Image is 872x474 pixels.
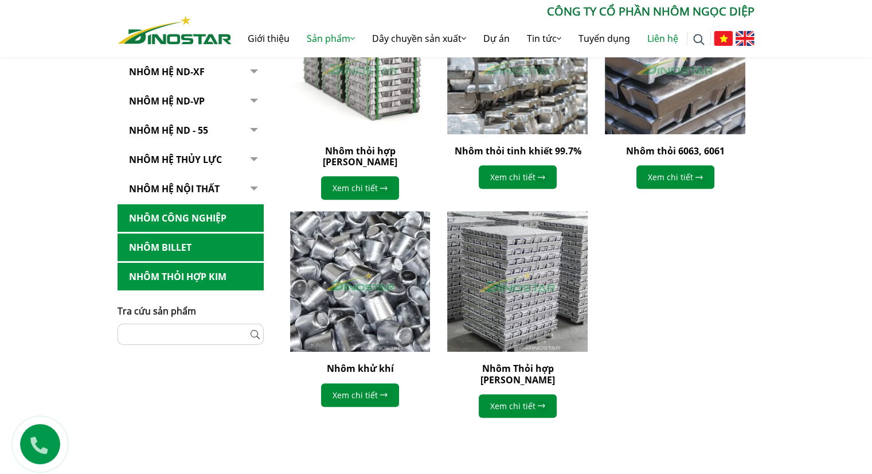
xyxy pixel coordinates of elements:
img: Tiếng Việt [714,31,733,46]
a: Xem chi tiết [636,165,714,189]
span: Tra cứu sản phẩm [118,305,196,317]
img: search [693,34,705,45]
a: NHÔM HỆ ND - 55 [118,116,264,145]
a: Xem chi tiết [321,176,399,200]
a: Tin tức [518,20,570,57]
a: Dự án [475,20,518,57]
a: Sản phẩm [298,20,363,57]
img: Nhôm khử khí [290,211,431,352]
a: Nhôm Hệ ND-VP [118,87,264,115]
a: Nhôm Công nghiệp [118,204,264,232]
a: Nhôm thỏi 6063, 6061 [626,145,725,157]
img: Nhôm Thỏi hợp kim Silic [447,211,588,352]
p: CÔNG TY CỔ PHẦN NHÔM NGỌC DIỆP [232,3,754,20]
a: Nhôm khử khí [326,362,393,375]
a: Xem chi tiết [479,165,557,189]
img: English [736,31,754,46]
a: Xem chi tiết [479,394,557,418]
a: Nhôm thỏi tinh khiết 99.7% [454,145,581,157]
a: Nhôm Billet [118,234,264,262]
a: Nhôm Hệ ND-XF [118,58,264,86]
a: Liên hệ [639,20,687,57]
a: Tuyển dụng [570,20,639,57]
a: Nhôm hệ thủy lực [118,146,264,174]
a: Nhôm thỏi hợp [PERSON_NAME] [323,145,397,168]
a: Nhôm Thỏi hợp kim [118,263,264,291]
a: Giới thiệu [239,20,298,57]
img: Nhôm Dinostar [118,15,232,44]
a: Nhôm hệ nội thất [118,175,264,203]
a: Nhôm Thỏi hợp [PERSON_NAME] [480,362,555,386]
a: Xem chi tiết [321,383,399,407]
a: Dây chuyền sản xuất [363,20,475,57]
